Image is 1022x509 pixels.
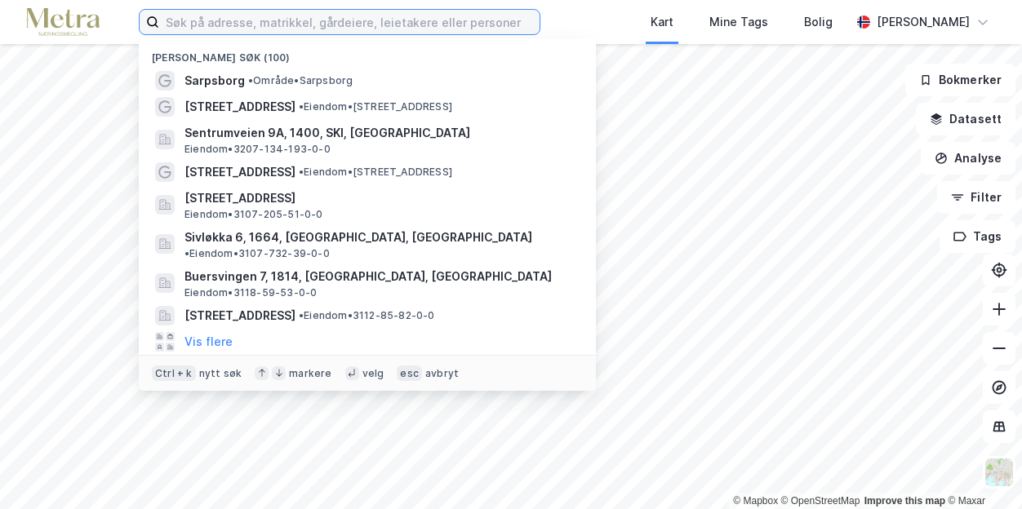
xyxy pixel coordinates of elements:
[804,12,833,32] div: Bolig
[940,431,1022,509] iframe: Chat Widget
[362,367,384,380] div: velg
[940,431,1022,509] div: Kontrollprogram for chat
[299,309,304,321] span: •
[184,188,576,208] span: [STREET_ADDRESS]
[425,367,459,380] div: avbryt
[184,97,295,117] span: [STREET_ADDRESS]
[184,162,295,182] span: [STREET_ADDRESS]
[26,8,100,37] img: metra-logo.256734c3b2bbffee19d4.png
[152,365,196,382] div: Ctrl + k
[709,12,768,32] div: Mine Tags
[877,12,970,32] div: [PERSON_NAME]
[184,247,189,259] span: •
[184,208,323,221] span: Eiendom • 3107-205-51-0-0
[921,142,1015,175] button: Analyse
[299,100,304,113] span: •
[299,309,435,322] span: Eiendom • 3112-85-82-0-0
[184,247,330,260] span: Eiendom • 3107-732-39-0-0
[184,71,245,91] span: Sarpsborg
[864,495,945,507] a: Improve this map
[139,38,596,68] div: [PERSON_NAME] søk (100)
[184,123,576,143] span: Sentrumveien 9A, 1400, SKI, [GEOGRAPHIC_DATA]
[248,74,253,86] span: •
[159,10,540,34] input: Søk på adresse, matrikkel, gårdeiere, leietakere eller personer
[248,74,353,87] span: Område • Sarpsborg
[937,181,1015,214] button: Filter
[940,220,1015,253] button: Tags
[651,12,673,32] div: Kart
[299,100,452,113] span: Eiendom • [STREET_ADDRESS]
[199,367,242,380] div: nytt søk
[905,64,1015,96] button: Bokmerker
[184,143,331,156] span: Eiendom • 3207-134-193-0-0
[397,365,422,382] div: esc
[184,267,576,286] span: Buersvingen 7, 1814, [GEOGRAPHIC_DATA], [GEOGRAPHIC_DATA]
[184,228,532,247] span: Sivløkka 6, 1664, [GEOGRAPHIC_DATA], [GEOGRAPHIC_DATA]
[781,495,860,507] a: OpenStreetMap
[184,286,317,299] span: Eiendom • 3118-59-53-0-0
[299,166,304,178] span: •
[299,166,452,179] span: Eiendom • [STREET_ADDRESS]
[916,103,1015,135] button: Datasett
[289,367,331,380] div: markere
[184,306,295,325] span: [STREET_ADDRESS]
[184,332,233,352] button: Vis flere
[733,495,778,507] a: Mapbox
